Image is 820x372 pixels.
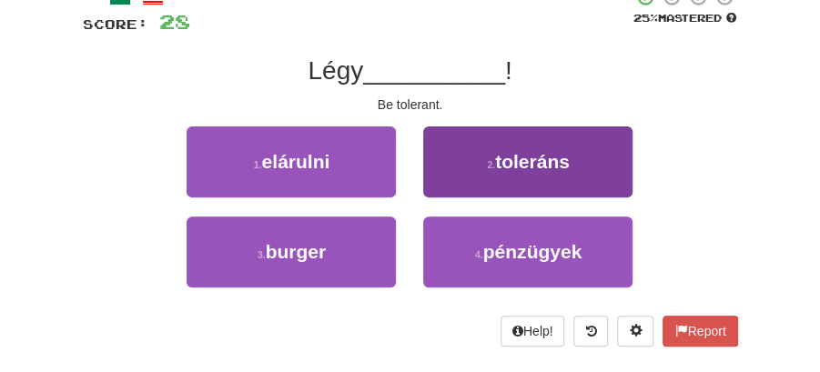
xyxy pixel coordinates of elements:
span: Score: [83,16,148,32]
div: Be tolerant. [83,96,738,114]
span: Légy [308,56,363,85]
small: 2 . [487,159,495,170]
button: 4.pénzügyek [423,216,633,287]
button: Round history (alt+y) [573,316,608,347]
span: ! [505,56,512,85]
span: 28 [159,10,190,33]
small: 1 . [254,159,262,170]
button: 2.toleráns [423,126,633,197]
span: elárulni [262,151,330,172]
span: burger [266,241,327,262]
button: 3.burger [187,216,396,287]
div: Mastered [633,11,738,25]
button: 1.elárulni [187,126,396,197]
span: 25 % [633,12,658,24]
span: pénzügyek [483,241,582,262]
small: 4 . [475,249,483,260]
span: __________ [363,56,505,85]
button: Help! [501,316,565,347]
span: toleráns [495,151,570,172]
button: Report [663,316,737,347]
small: 3 . [258,249,266,260]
